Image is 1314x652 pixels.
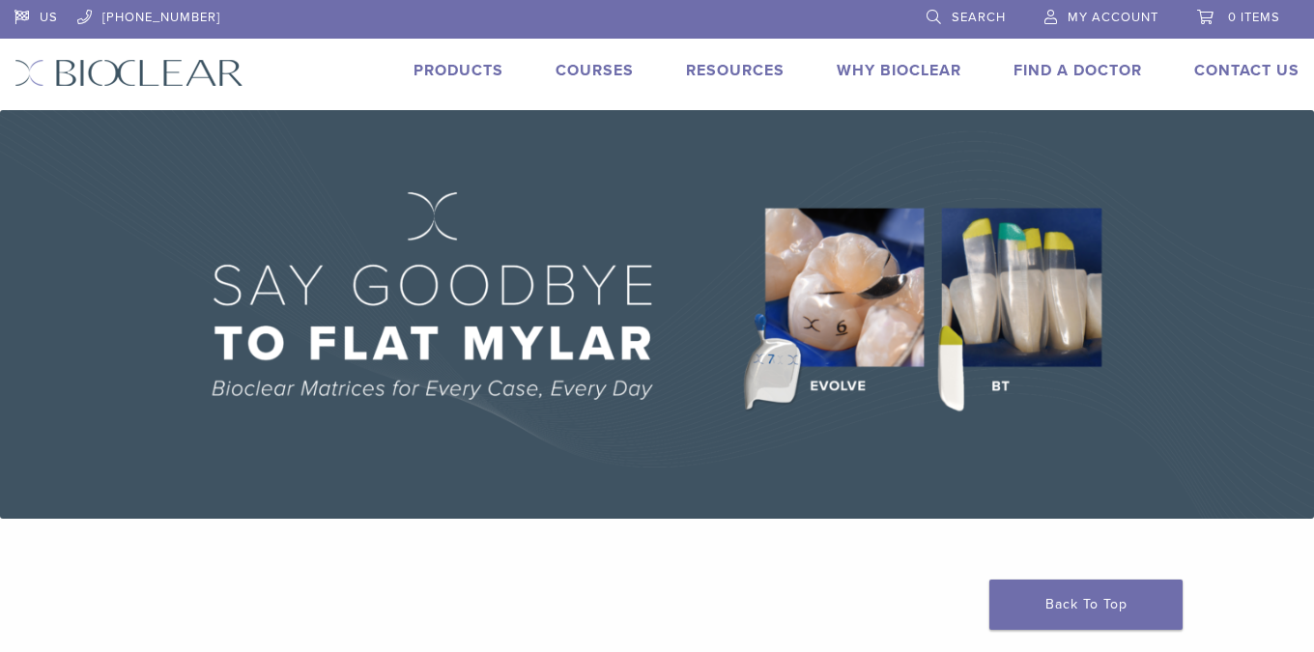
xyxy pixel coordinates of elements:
[556,61,634,80] a: Courses
[14,59,243,87] img: Bioclear
[989,580,1183,630] a: Back To Top
[1014,61,1142,80] a: Find A Doctor
[414,61,503,80] a: Products
[837,61,961,80] a: Why Bioclear
[1228,10,1280,25] span: 0 items
[686,61,785,80] a: Resources
[952,10,1006,25] span: Search
[1194,61,1300,80] a: Contact Us
[1068,10,1158,25] span: My Account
